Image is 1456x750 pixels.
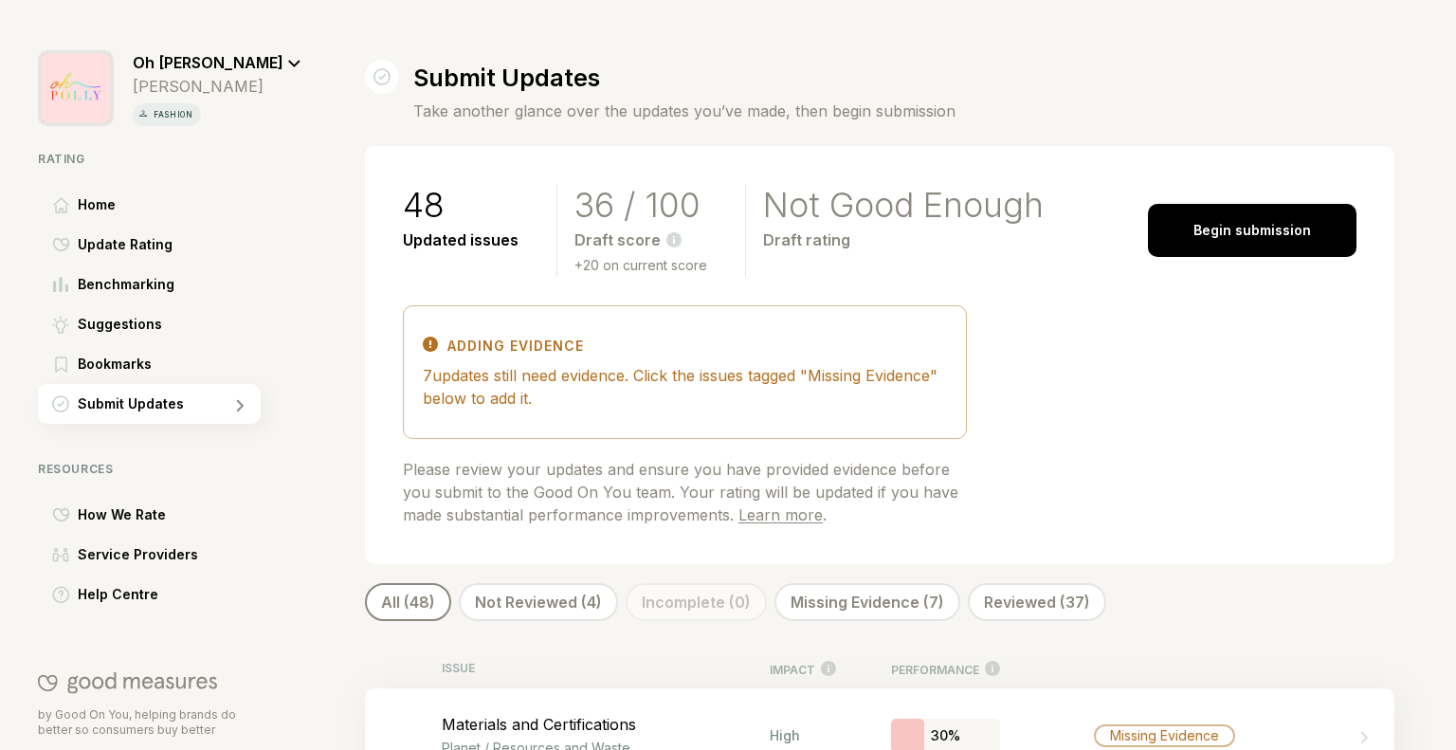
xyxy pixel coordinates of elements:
div: ISSUE [442,661,770,677]
span: Service Providers [78,543,198,566]
div: Adding Evidence [447,335,584,357]
div: All (48) [365,583,451,621]
p: by Good On You, helping brands do better so consumers buy better [38,707,261,738]
h1: Submit Updates [413,64,955,92]
iframe: Website support platform help button [1373,667,1437,731]
div: Resources [38,462,301,476]
a: HomeHome [38,185,301,225]
img: Help Centre [52,586,70,604]
span: Home [78,193,116,216]
div: Reviewed (37) [968,583,1106,621]
a: SuggestionsSuggestions [38,304,301,344]
img: Error [423,337,438,352]
div: Missing Evidence [1094,724,1235,747]
div: Not good enough [763,184,1044,226]
div: Rating [38,152,301,166]
img: vertical icon [136,107,150,120]
img: Suggestions [52,316,69,334]
div: Not Reviewed (4) [459,583,618,621]
div: Please review your updates and ensure you have provided evidence before you submit to the Good On... [403,458,967,526]
span: Update Rating [78,233,173,256]
span: Suggestions [78,313,162,336]
span: Oh [PERSON_NAME] [133,53,283,72]
span: Benchmarking [78,273,174,296]
span: How We Rate [78,503,166,526]
div: Draft rating [763,230,1044,249]
span: Bookmarks [78,353,152,375]
div: PERFORMANCE [891,661,1000,677]
p: fashion [150,107,197,122]
div: Draft score [574,230,707,249]
a: Help CentreHelp Centre [38,575,301,614]
p: Materials and Certifications [442,715,770,734]
a: Submit UpdatesSubmit Updates [38,384,301,424]
a: BenchmarkingBenchmarking [38,265,301,304]
div: IMPACT [770,661,836,677]
div: +20 on current score [574,254,707,277]
img: Update Rating [52,237,70,252]
div: [PERSON_NAME] [133,77,301,96]
a: Learn more [738,505,823,524]
div: Missing Evidence (7) [774,583,960,621]
a: Service ProvidersService Providers [38,535,301,575]
span: Help Centre [78,583,158,606]
img: Bookmarks [55,357,67,373]
h4: Take another glance over the updates you’ve made, then begin submission [413,100,955,122]
div: 7 updates still need evidence. Click the issues tagged "Missing Evidence" below to add it. [423,364,947,410]
img: Benchmarking [53,277,68,292]
div: Updated issues [403,230,519,249]
a: BookmarksBookmarks [38,344,301,384]
div: Begin submission [1148,204,1356,257]
a: Update RatingUpdate Rating [38,225,301,265]
div: 48 [403,184,519,226]
span: Submit Updates [78,393,184,415]
a: How We RateHow We Rate [38,495,301,535]
img: Service Providers [52,547,69,562]
img: Submit Updates [52,395,69,412]
img: Home [53,197,69,213]
img: Good On You [38,671,217,694]
div: High [770,727,836,743]
img: How We Rate [52,507,70,522]
div: 36 / 100 [574,184,707,226]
